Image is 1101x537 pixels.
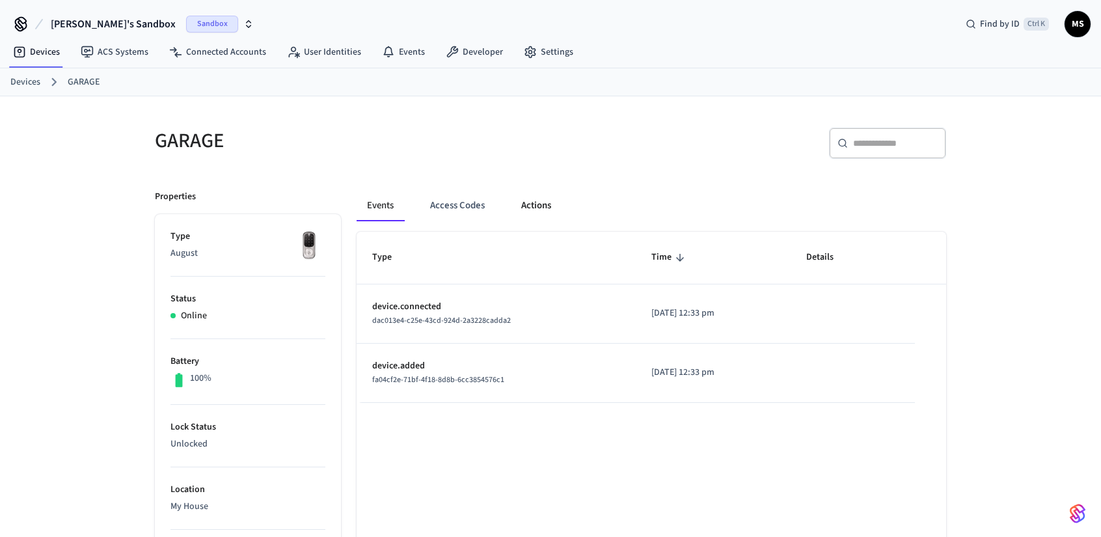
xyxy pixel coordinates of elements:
span: Time [651,247,688,268]
span: Find by ID [980,18,1020,31]
img: Yale Assure Touchscreen Wifi Smart Lock, Satin Nickel, Front [293,230,325,262]
span: Sandbox [186,16,238,33]
div: ant example [357,190,946,221]
span: [PERSON_NAME]'s Sandbox [51,16,176,32]
h5: GARAGE [155,128,543,154]
a: ACS Systems [70,40,159,64]
p: device.added [372,359,620,373]
a: Devices [10,76,40,89]
p: Location [170,483,325,497]
p: [DATE] 12:33 pm [651,366,775,379]
a: Developer [435,40,513,64]
p: [DATE] 12:33 pm [651,307,775,320]
p: Status [170,292,325,306]
p: Lock Status [170,420,325,434]
span: Details [806,247,850,268]
p: Online [181,309,207,323]
p: August [170,247,325,260]
img: SeamLogoGradient.69752ec5.svg [1070,503,1085,524]
button: MS [1065,11,1091,37]
p: Type [170,230,325,243]
a: GARAGE [68,76,100,89]
a: User Identities [277,40,372,64]
span: Ctrl K [1024,18,1049,31]
a: Settings [513,40,584,64]
button: Access Codes [420,190,495,221]
a: Devices [3,40,70,64]
p: device.connected [372,300,620,314]
p: My House [170,500,325,514]
span: fa04cf2e-71bf-4f18-8d8b-6cc3854576c1 [372,374,504,385]
button: Actions [511,190,562,221]
button: Events [357,190,404,221]
span: MS [1066,12,1089,36]
span: Type [372,247,409,268]
a: Connected Accounts [159,40,277,64]
div: Find by IDCtrl K [955,12,1059,36]
p: Properties [155,190,196,204]
p: Unlocked [170,437,325,451]
p: 100% [190,372,211,385]
table: sticky table [357,232,946,402]
a: Events [372,40,435,64]
span: dac013e4-c25e-43cd-924d-2a3228cadda2 [372,315,511,326]
p: Battery [170,355,325,368]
